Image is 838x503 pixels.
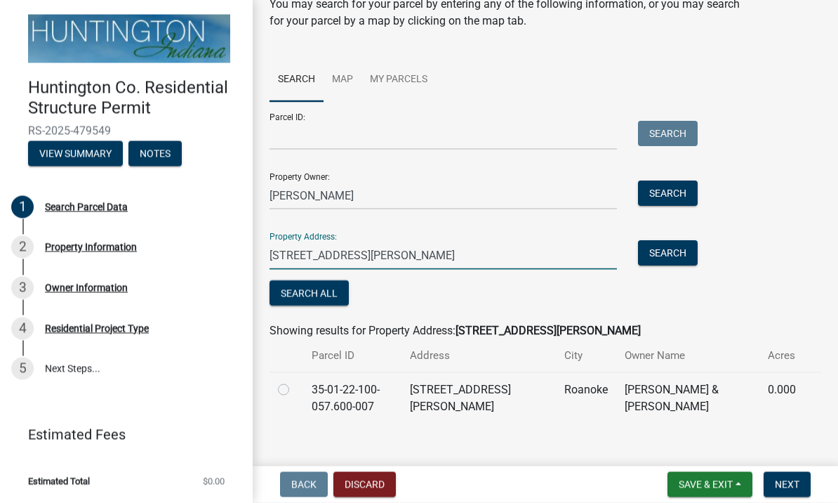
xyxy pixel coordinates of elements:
a: My Parcels [361,58,436,103]
button: Back [280,472,328,497]
button: Search [638,122,698,147]
a: Search [270,58,324,103]
button: Next [764,472,811,497]
th: Parcel ID [303,339,401,372]
wm-modal-confirm: Notes [128,149,182,160]
div: 1 [11,196,34,218]
th: Acres [759,339,804,372]
td: [STREET_ADDRESS][PERSON_NAME] [401,372,556,424]
th: Address [401,339,556,372]
div: Showing results for Property Address: [270,322,821,339]
td: [PERSON_NAME] & [PERSON_NAME] [616,372,759,424]
button: Discard [333,472,396,497]
h4: Huntington Co. Residential Structure Permit [28,78,241,119]
span: Save & Exit [679,479,733,490]
td: 0.000 [759,372,804,424]
wm-modal-confirm: Summary [28,149,123,160]
td: Roanoke [556,372,616,424]
div: 3 [11,277,34,299]
img: Huntington County, Indiana [28,15,230,63]
button: Search [638,241,698,266]
button: Notes [128,141,182,166]
div: 5 [11,358,34,380]
div: Owner Information [45,283,128,293]
div: Search Parcel Data [45,202,128,212]
strong: [STREET_ADDRESS][PERSON_NAME] [455,324,641,337]
button: Save & Exit [667,472,752,497]
button: Search [638,181,698,207]
td: 35-01-22-100-057.600-007 [303,372,401,424]
span: $0.00 [203,477,225,486]
button: View Summary [28,141,123,166]
div: Residential Project Type [45,324,149,334]
th: Owner Name [616,339,759,372]
span: Next [775,479,799,490]
div: 2 [11,236,34,259]
span: RS-2025-479549 [28,124,225,138]
div: Property Information [45,242,137,252]
button: Search All [270,281,349,306]
a: Map [324,58,361,103]
div: 4 [11,318,34,340]
a: Estimated Fees [11,421,230,449]
span: Estimated Total [28,477,90,486]
span: Back [291,479,317,490]
th: City [556,339,616,372]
